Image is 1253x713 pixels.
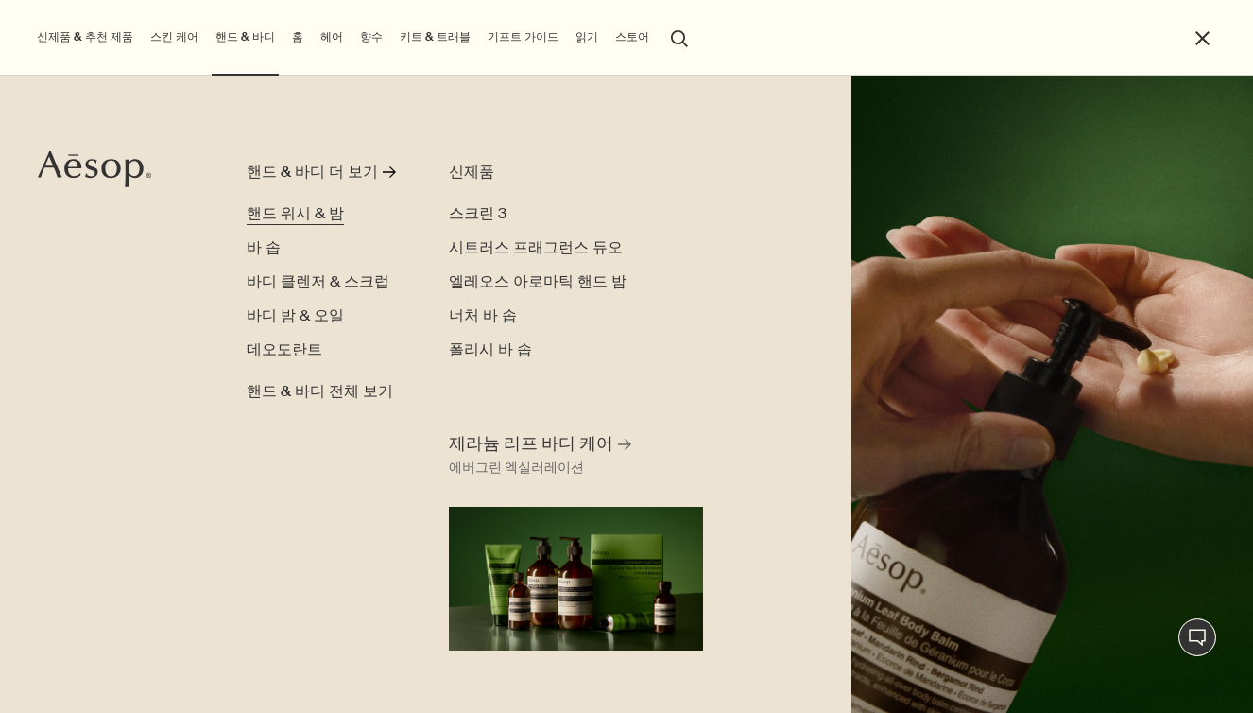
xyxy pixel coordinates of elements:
[572,26,602,49] a: 읽기
[356,26,386,49] a: 향수
[449,339,532,361] a: 폴리시 바 솝
[212,26,279,49] a: 핸드 & 바디
[449,457,584,479] div: 에버그린 엑실러레이션
[247,305,344,325] span: 바디 밤 & 오일
[611,26,653,49] button: 스토어
[247,202,344,225] a: 핸드 워시 & 밤
[247,339,322,359] span: 데오도란트
[247,373,393,403] a: 핸드 & 바디 전체 보기
[38,150,151,188] svg: Aesop
[662,19,696,55] button: 검색창 열기
[484,26,562,49] a: 기프트 가이드
[1178,618,1216,656] button: 1:1 채팅 상담
[247,161,411,191] a: 핸드 & 바디 더 보기
[449,270,626,293] a: 엘레오스 아로마틱 핸드 밤
[247,203,344,223] span: 핸드 워시 & 밤
[247,271,389,291] span: 바디 클렌저 & 스크럽
[449,304,517,327] a: 너처 바 솝
[1192,27,1213,49] button: 메뉴 닫기
[449,202,506,225] a: 스크린 3
[247,237,281,257] span: 바 솝
[247,270,389,293] a: 바디 클렌저 & 스크럽
[247,339,322,361] a: 데오도란트
[247,236,281,259] a: 바 솝
[247,304,344,327] a: 바디 밤 & 오일
[449,305,517,325] span: 너처 바 솝
[247,380,393,403] span: 핸드 & 바디 전체 보기
[449,203,506,223] span: 스크린 3
[449,161,650,183] div: 신제품
[247,161,378,183] div: 핸드 & 바디 더 보기
[33,26,137,49] button: 신제품 & 추천 제품
[33,146,156,198] a: Aesop
[444,427,708,650] a: 제라늄 리프 바디 케어 에버그린 엑실러레이션Full range of Geranium Leaf products displaying against a green background.
[449,432,613,456] span: 제라늄 리프 바디 케어
[449,339,532,359] span: 폴리시 바 솝
[317,26,347,49] a: 헤어
[449,271,626,291] span: 엘레오스 아로마틱 핸드 밤
[396,26,474,49] a: 키트 & 트래블
[146,26,202,49] a: 스킨 케어
[449,236,623,259] a: 시트러스 프래그런스 듀오
[449,237,623,257] span: 시트러스 프래그런스 듀오
[288,26,307,49] a: 홈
